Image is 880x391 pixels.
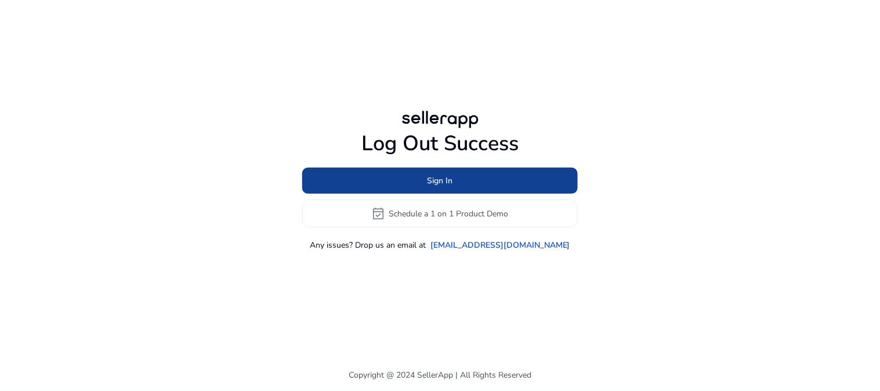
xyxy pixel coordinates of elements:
button: Sign In [302,168,578,194]
h1: Log Out Success [302,131,578,156]
p: Any issues? Drop us an email at [310,239,426,251]
span: event_available [372,207,386,220]
span: Sign In [428,175,453,187]
button: event_availableSchedule a 1 on 1 Product Demo [302,200,578,227]
a: [EMAIL_ADDRESS][DOMAIN_NAME] [430,239,570,251]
